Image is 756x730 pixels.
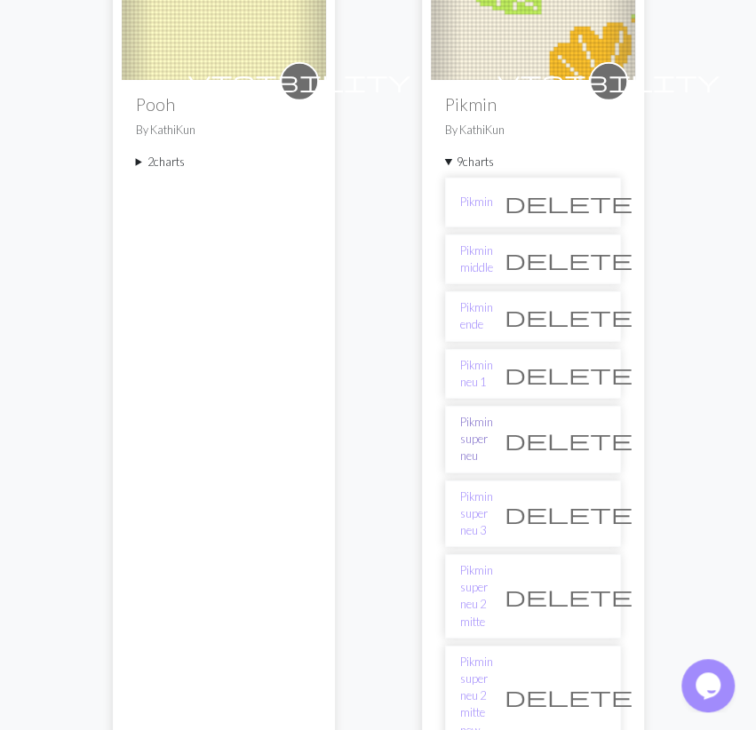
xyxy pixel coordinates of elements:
[493,299,644,333] button: Delete chart
[505,190,633,215] span: delete
[505,501,633,526] span: delete
[493,186,644,219] button: Delete chart
[505,583,633,608] span: delete
[188,64,410,99] i: private
[445,94,621,115] h2: Pikmin
[493,423,644,456] button: Delete chart
[505,304,633,329] span: delete
[136,122,312,139] p: By KathiKun
[493,496,644,530] button: Delete chart
[460,562,493,631] a: Pikmin super neu 2 mitte
[188,67,410,95] span: visibility
[460,414,493,465] a: Pikmin super neu
[505,684,633,709] span: delete
[445,122,621,139] p: By KathiKun
[497,67,720,95] span: visibility
[460,242,493,276] a: Pikmin middle
[493,357,644,391] button: Delete chart
[460,488,493,540] a: Pikmin super neu 3
[493,679,644,713] button: Delete chart
[505,247,633,272] span: delete
[460,299,493,333] a: Pikmin ende
[505,427,633,452] span: delete
[493,579,644,613] button: Delete chart
[681,659,738,712] iframe: chat widget
[497,64,720,99] i: private
[136,94,312,115] h2: Pooh
[505,361,633,386] span: delete
[445,154,621,171] summary: 9charts
[460,194,493,210] a: Pikmin
[493,242,644,276] button: Delete chart
[136,154,312,171] summary: 2charts
[460,357,493,391] a: Pikmin neu 1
